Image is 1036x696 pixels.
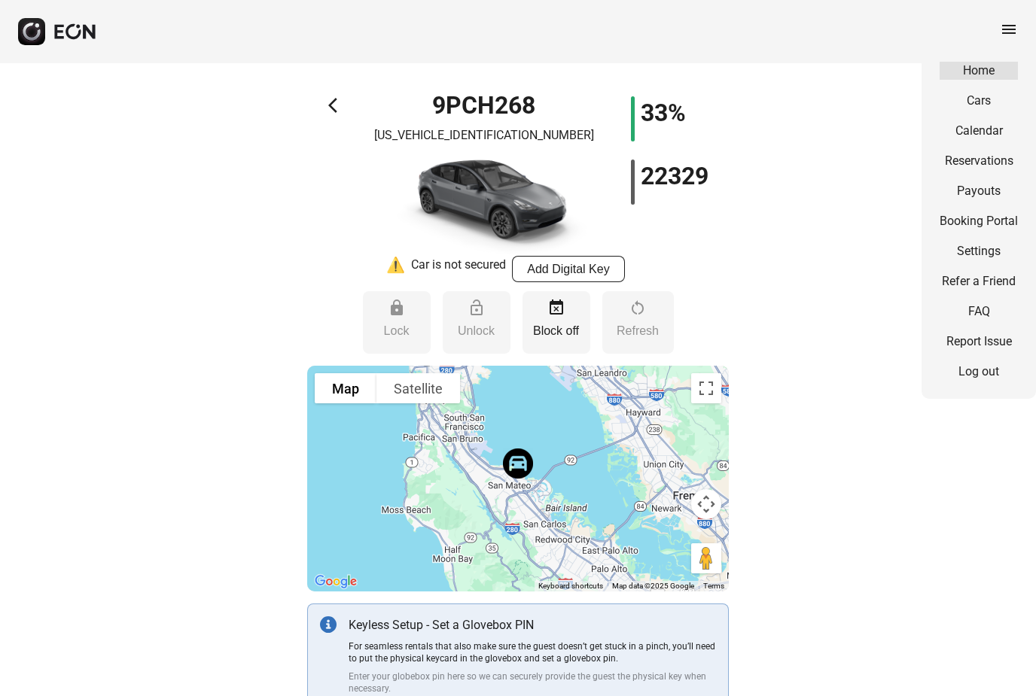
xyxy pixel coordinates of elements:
[374,126,594,144] p: [US_VEHICLE_IDENTIFICATION_NUMBER]
[940,62,1018,80] a: Home
[1000,20,1018,38] span: menu
[328,96,346,114] span: arrow_back_ios
[940,333,1018,351] a: Report Issue
[940,212,1018,230] a: Booking Portal
[320,616,337,633] img: info
[349,640,716,664] p: For seamless rentals that also make sure the guest doesn’t get stuck in a pinch, you’ll need to p...
[379,150,590,256] img: car
[940,182,1018,200] a: Payouts
[530,322,583,340] p: Block off
[940,302,1018,321] a: FAQ
[940,92,1018,110] a: Cars
[940,122,1018,140] a: Calendar
[940,272,1018,290] a: Refer a Friend
[641,167,708,185] h1: 22329
[703,582,724,590] a: Terms (opens in new tab)
[432,96,535,114] h1: 9PCH268
[349,616,716,634] p: Keyless Setup - Set a Glovebox PIN
[349,670,716,694] p: Enter your globebox pin here so we can securely provide the guest the physical key when necessary.
[386,256,405,282] div: ⚠️
[691,489,721,519] button: Map camera controls
[315,373,376,403] button: Show street map
[691,543,721,573] button: Drag Pegman onto the map to open Street View
[940,152,1018,170] a: Reservations
[311,572,361,591] img: Google
[940,363,1018,381] a: Log out
[311,572,361,591] a: Open this area in Google Maps (opens a new window)
[538,581,603,591] button: Keyboard shortcuts
[547,299,565,317] span: event_busy
[641,104,686,122] h1: 33%
[940,242,1018,260] a: Settings
[612,582,694,590] span: Map data ©2025 Google
[411,256,506,282] div: Car is not secured
[523,291,590,354] button: Block off
[512,256,625,282] button: Add Digital Key
[376,373,460,403] button: Show satellite imagery
[691,373,721,403] button: Toggle fullscreen view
